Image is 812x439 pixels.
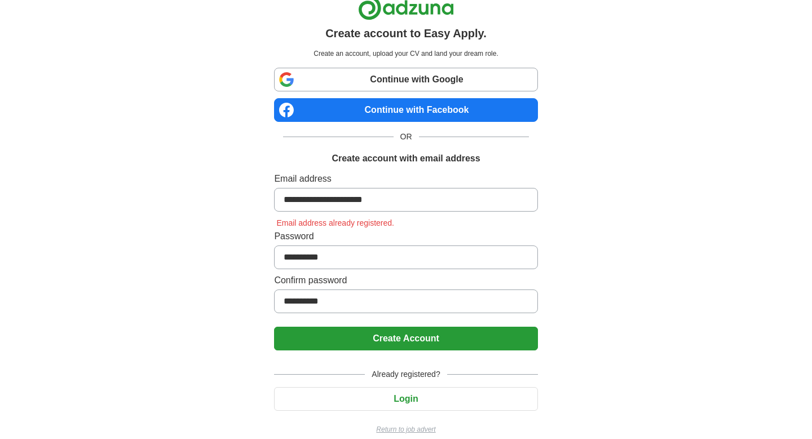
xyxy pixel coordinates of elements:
label: Password [274,230,537,243]
span: Email address already registered. [274,218,396,227]
a: Continue with Google [274,68,537,91]
a: Return to job advert [274,424,537,434]
a: Continue with Facebook [274,98,537,122]
p: Create an account, upload your CV and land your dream role. [276,49,535,59]
h1: Create account with email address [332,152,480,165]
span: Already registered? [365,368,447,380]
h1: Create account to Easy Apply. [325,25,487,42]
label: Confirm password [274,274,537,287]
a: Login [274,394,537,403]
button: Login [274,387,537,411]
span: OR [394,131,419,143]
button: Create Account [274,327,537,350]
label: Email address [274,172,537,186]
